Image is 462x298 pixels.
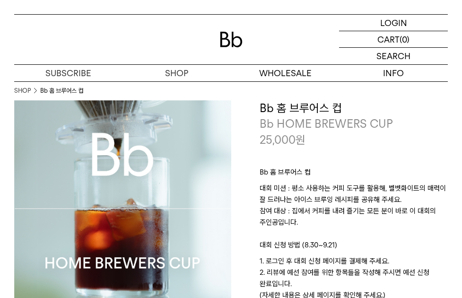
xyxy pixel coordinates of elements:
span: 원 [296,133,305,147]
a: SHOP [122,65,231,81]
p: 대회 신청 방법 (8.30~9.21) [260,239,448,255]
a: SHOP [14,86,31,96]
h3: Bb 홈 브루어스 컵 [260,100,448,116]
p: (0) [400,31,410,47]
a: CART (0) [339,31,448,48]
p: CART [377,31,400,47]
a: LOGIN [339,15,448,31]
p: LOGIN [380,15,407,31]
p: 대회 미션 : 평소 사용하는 커피 도구를 활용해, 벨벳화이트의 매력이 잘 드러나는 아이스 브루잉 레시피를 공유해 주세요. 참여 대상 : 집에서 커피를 내려 즐기는 모든 분이 ... [260,183,448,239]
p: WHOLESALE [231,65,340,81]
p: INFO [340,65,448,81]
p: 25,000 [260,132,305,148]
li: Bb 홈 브루어스 컵 [40,86,83,96]
p: SEARCH [376,48,410,64]
p: Bb 홈 브루어스 컵 [260,167,448,183]
a: SUBSCRIBE [14,65,122,81]
img: 로고 [220,32,243,47]
p: Bb HOME BREWERS CUP [260,116,448,132]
